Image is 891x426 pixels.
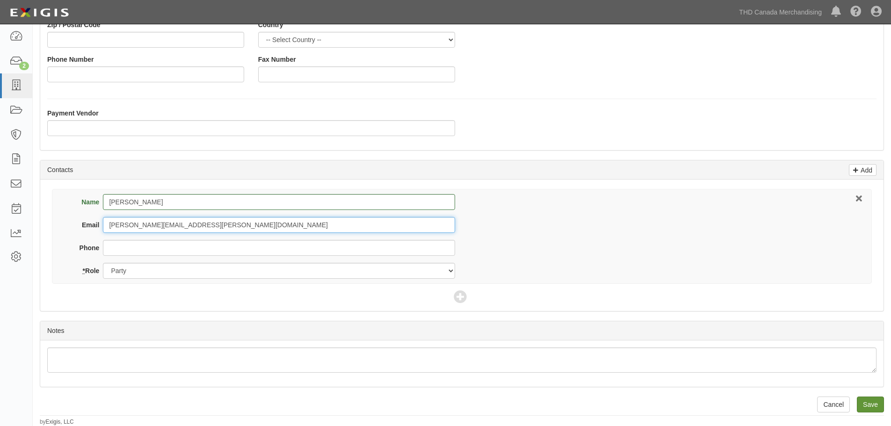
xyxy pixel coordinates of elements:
[858,165,872,175] p: Add
[47,20,101,29] label: Zip / Postal Code
[46,419,74,425] a: Exigis, LLC
[40,418,74,426] small: by
[734,3,826,22] a: THD Canada Merchandising
[69,266,103,275] label: Role
[83,267,85,274] abbr: required
[849,164,877,176] a: Add
[69,220,103,230] label: Email
[40,321,884,340] div: Notes
[857,397,884,412] input: Save
[258,55,296,64] label: Fax Number
[817,397,850,412] a: Cancel
[69,243,103,253] label: Phone
[40,160,884,180] div: Contacts
[258,20,283,29] label: Country
[47,108,99,118] label: Payment Vendor
[7,4,72,21] img: logo-5460c22ac91f19d4615b14bd174203de0afe785f0fc80cf4dbbc73dc1793850b.png
[19,62,29,70] div: 2
[69,197,103,207] label: Name
[47,55,94,64] label: Phone Number
[454,291,470,304] span: Add Contact
[850,7,862,18] i: Help Center - Complianz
